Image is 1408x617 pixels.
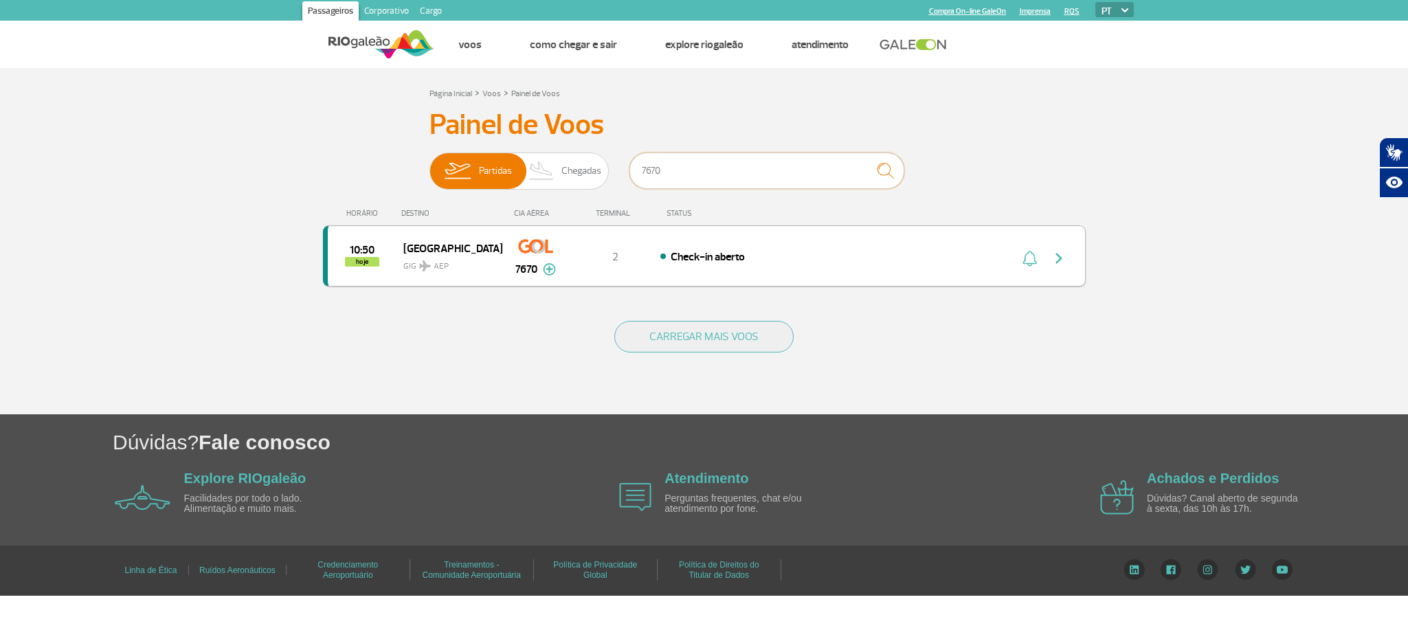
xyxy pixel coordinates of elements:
a: > [475,85,480,100]
a: RQS [1064,7,1080,16]
a: Política de Direitos do Titular de Dados [679,555,759,585]
a: Imprensa [1020,7,1051,16]
a: Painel de Voos [511,89,560,99]
button: Abrir recursos assistivos. [1379,168,1408,198]
span: [GEOGRAPHIC_DATA] [403,239,491,257]
img: YouTube [1272,559,1293,580]
img: Facebook [1161,559,1181,580]
a: Cargo [414,1,447,23]
p: Perguntas frequentes, chat e/ou atendimento por fone. [664,493,823,515]
a: Corporativo [359,1,414,23]
span: Partidas [479,153,512,189]
span: Check-in aberto [671,250,745,264]
img: airplane icon [115,485,170,510]
a: Explore RIOgaleão [665,38,744,52]
img: Instagram [1197,559,1218,580]
a: Política de Privacidade Global [553,555,637,585]
div: DESTINO [401,209,502,218]
p: Dúvidas? Canal aberto de segunda à sexta, das 10h às 17h. [1147,493,1305,515]
a: Passageiros [302,1,359,23]
img: slider-desembarque [522,153,562,189]
img: LinkedIn [1124,559,1145,580]
h1: Dúvidas? [113,428,1408,456]
img: airplane icon [1100,480,1134,515]
a: Credenciamento Aeroportuário [317,555,378,585]
div: CIA AÉREA [502,209,570,218]
a: Treinamentos - Comunidade Aeroportuária [423,555,521,585]
a: Voos [458,38,482,52]
img: airplane icon [619,483,651,511]
div: STATUS [660,209,772,218]
button: CARREGAR MAIS VOOS [614,321,794,352]
span: GIG [403,253,491,273]
a: Ruídos Aeronáuticos [199,561,276,580]
button: Abrir tradutor de língua de sinais. [1379,137,1408,168]
h3: Painel de Voos [429,108,979,142]
a: > [504,85,509,100]
span: 7670 [515,261,537,278]
div: Plugin de acessibilidade da Hand Talk. [1379,137,1408,198]
a: Atendimento [792,38,849,52]
img: sino-painel-voo.svg [1023,250,1037,267]
span: hoje [345,257,379,267]
p: Facilidades por todo o lado. Alimentação e muito mais. [184,493,342,515]
img: slider-embarque [436,153,479,189]
a: Explore RIOgaleão [184,471,306,486]
div: HORÁRIO [327,209,402,218]
a: Linha de Ética [124,561,177,580]
a: Como chegar e sair [530,38,617,52]
div: TERMINAL [570,209,660,218]
a: Página Inicial [429,89,472,99]
a: Voos [482,89,501,99]
a: Compra On-line GaleOn [929,7,1006,16]
span: 2025-10-01 10:50:00 [350,245,375,255]
img: Twitter [1235,559,1256,580]
span: Fale conosco [199,431,331,453]
span: Chegadas [561,153,601,189]
a: Achados e Perdidos [1147,471,1279,486]
img: seta-direita-painel-voo.svg [1051,250,1067,267]
a: Atendimento [664,471,748,486]
span: AEP [434,260,449,273]
input: Voo, cidade ou cia aérea [629,153,904,189]
img: destiny_airplane.svg [419,260,431,271]
img: mais-info-painel-voo.svg [543,263,556,276]
span: 2 [612,250,618,264]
